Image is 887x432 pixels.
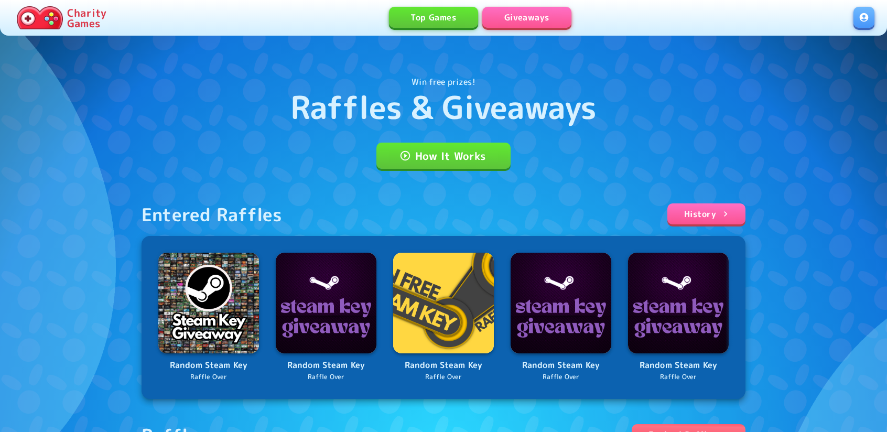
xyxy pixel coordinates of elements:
p: Random Steam Key [393,359,494,372]
img: Logo [628,253,729,353]
p: Random Steam Key [158,359,259,372]
a: LogoRandom Steam KeyRaffle Over [511,253,611,382]
a: Charity Games [13,4,111,31]
a: LogoRandom Steam KeyRaffle Over [276,253,376,382]
p: Raffle Over [511,372,611,382]
p: Random Steam Key [276,359,376,372]
p: Win free prizes! [412,75,475,88]
div: Entered Raffles [142,203,283,225]
a: LogoRandom Steam KeyRaffle Over [158,253,259,382]
p: Random Steam Key [628,359,729,372]
a: Giveaways [482,7,571,28]
h1: Raffles & Giveaways [290,88,597,126]
a: Top Games [389,7,478,28]
p: Charity Games [67,7,106,28]
p: Raffle Over [158,372,259,382]
img: Logo [158,253,259,353]
img: Logo [511,253,611,353]
img: Logo [393,253,494,353]
img: Charity.Games [17,6,63,29]
p: Random Steam Key [511,359,611,372]
img: Logo [276,253,376,353]
p: Raffle Over [393,372,494,382]
a: How It Works [376,143,511,169]
a: History [667,203,745,224]
a: LogoRandom Steam KeyRaffle Over [628,253,729,382]
p: Raffle Over [276,372,376,382]
p: Raffle Over [628,372,729,382]
a: LogoRandom Steam KeyRaffle Over [393,253,494,382]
